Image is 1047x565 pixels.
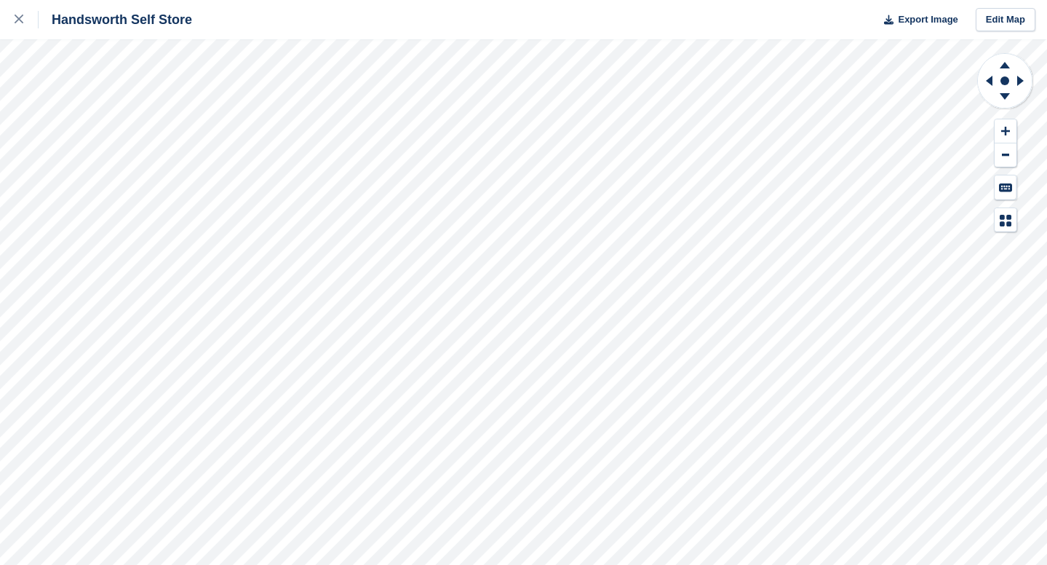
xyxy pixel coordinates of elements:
[995,208,1016,232] button: Map Legend
[898,12,958,27] span: Export Image
[995,119,1016,143] button: Zoom In
[995,175,1016,199] button: Keyboard Shortcuts
[976,8,1035,32] a: Edit Map
[39,11,192,28] div: Handsworth Self Store
[875,8,958,32] button: Export Image
[995,143,1016,167] button: Zoom Out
